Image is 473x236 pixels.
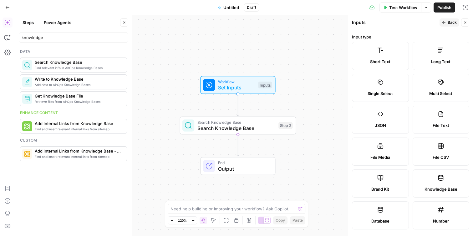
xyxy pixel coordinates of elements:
button: Publish [434,3,455,13]
button: Untitled [214,3,243,13]
input: Search steps [22,34,125,41]
span: End [218,160,269,166]
span: Write to Knowledge Base [35,76,122,82]
span: Find relevant info in AirOps Knowledge Bases [35,65,122,70]
div: Inputs [352,19,438,26]
div: Step 2 [278,122,293,129]
div: Custom [20,138,127,143]
button: Steps [19,18,38,28]
span: Database [371,218,389,224]
div: Inputs [258,82,272,88]
div: Search Knowledge BaseSearch Knowledge BaseStep 2 [180,117,296,135]
label: Input type [352,34,469,40]
span: Knowledge Base [425,186,457,192]
span: Add Internal Links from Knowledge Base [35,120,122,127]
button: Paste [290,216,305,224]
span: Set Inputs [218,84,255,91]
span: File CSV [433,154,449,160]
div: Enhance content [20,110,127,116]
span: Workflow [218,79,255,85]
button: Power Agents [40,18,75,28]
span: Draft [247,5,256,10]
g: Edge from start to step_2 [237,94,239,116]
button: Test Workflow [379,3,421,13]
span: File Media [370,154,390,160]
span: JSON [375,122,386,128]
button: Back [440,18,459,27]
div: WorkflowSet InputsInputs [180,76,296,94]
span: Test Workflow [389,4,417,11]
span: Get Knowledge Base File [35,93,122,99]
span: Add Internal Links from Knowledge Base - Fork [35,148,122,154]
span: Short Text [370,58,390,65]
span: Search Knowledge Base [197,124,276,132]
span: Publish [437,4,451,11]
span: Find and insert relevant internal links from sitemap [35,127,122,132]
span: Add data to AirOps Knowledge Bases [35,82,122,87]
span: Find and insert relevant internal links from sitemap [35,154,122,159]
g: Edge from step_2 to end [237,134,239,156]
span: Paste [292,218,303,223]
span: Retrieve files from AirOps Knowledge Bases [35,99,122,104]
button: Copy [273,216,287,224]
div: EndOutput [180,157,296,175]
span: Search Knowledge Base [197,119,276,125]
span: 120% [178,218,187,223]
span: Long Text [431,58,450,65]
span: Number [433,218,449,224]
span: Output [218,165,269,173]
span: Copy [276,218,285,223]
span: Single Select [368,90,393,97]
span: Search Knowledge Base [35,59,122,65]
span: File Text [433,122,449,128]
span: Untitled [223,4,239,11]
span: Back [448,20,457,25]
span: Brand Kit [371,186,389,192]
div: Data [20,49,127,54]
span: Multi Select [429,90,452,97]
